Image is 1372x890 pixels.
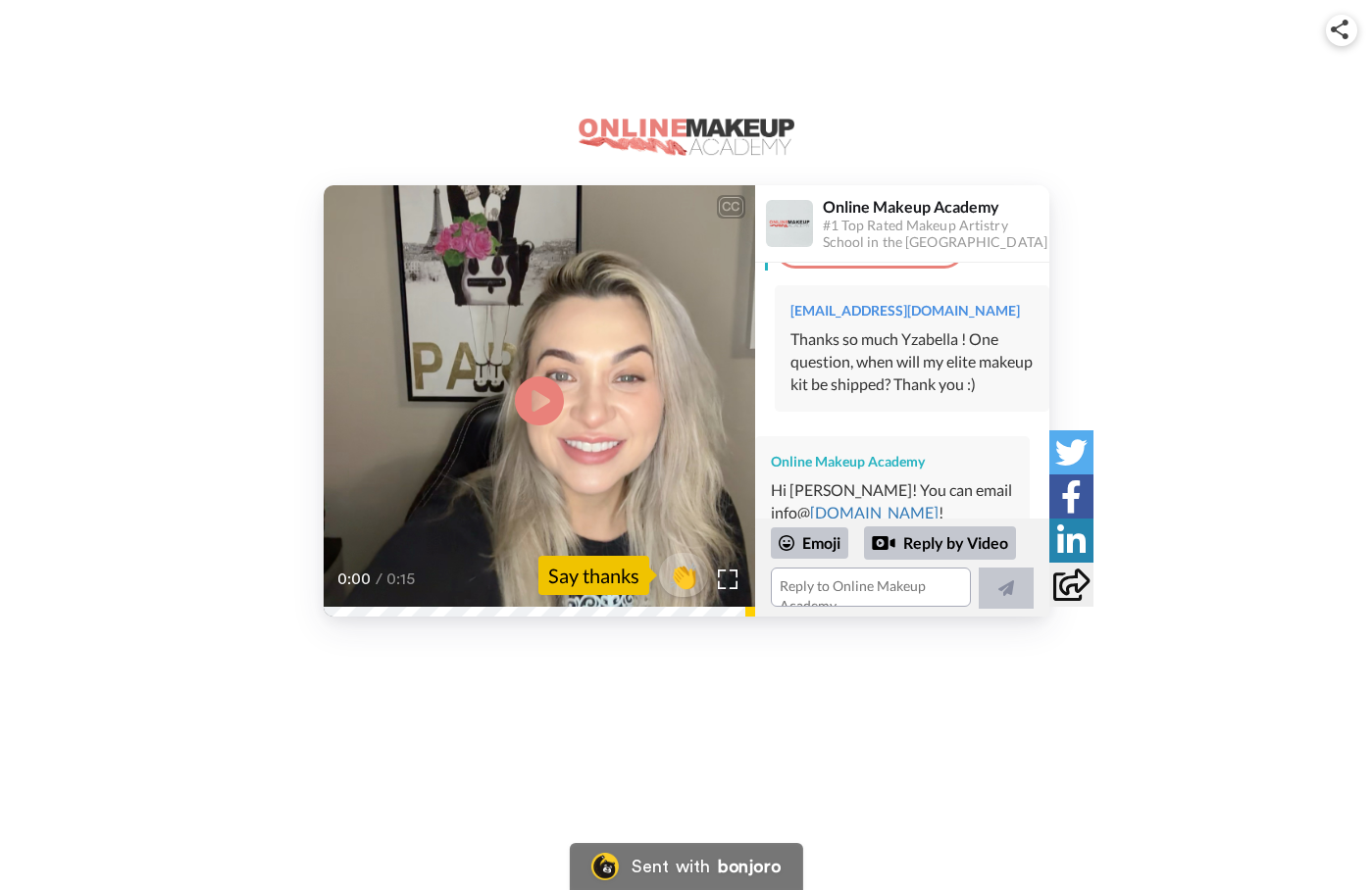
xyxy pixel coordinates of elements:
span: 0:00 [337,568,372,591]
img: logo [579,119,794,156]
div: Thanks so much Yzabella ! One question, when will my elite makeup kit be shipped? Thank you :) [790,328,1034,396]
div: Emoji [771,527,848,559]
div: Hi [PERSON_NAME]! You can email info@ ! They'll have that information for you! [771,479,1014,569]
img: ic_share.svg [1331,20,1348,39]
span: 👏 [659,560,708,591]
div: Online Makeup Academy [823,197,1048,216]
div: CC [719,197,743,217]
img: Full screen [718,569,737,589]
div: Online Makeup Academy [771,452,1014,471]
div: Reply by Video [872,531,895,555]
div: Reply by Video [864,526,1016,560]
button: 👏 [659,553,708,597]
span: / [376,568,382,591]
div: [EMAIL_ADDRESS][DOMAIN_NAME] [790,301,1034,321]
a: [DOMAIN_NAME] [810,503,939,521]
div: #1 Top Rated Makeup Artistry School in the [GEOGRAPHIC_DATA] [823,218,1048,251]
img: Profile Image [766,200,813,247]
span: 0:15 [386,568,421,591]
div: Say thanks [538,556,649,595]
